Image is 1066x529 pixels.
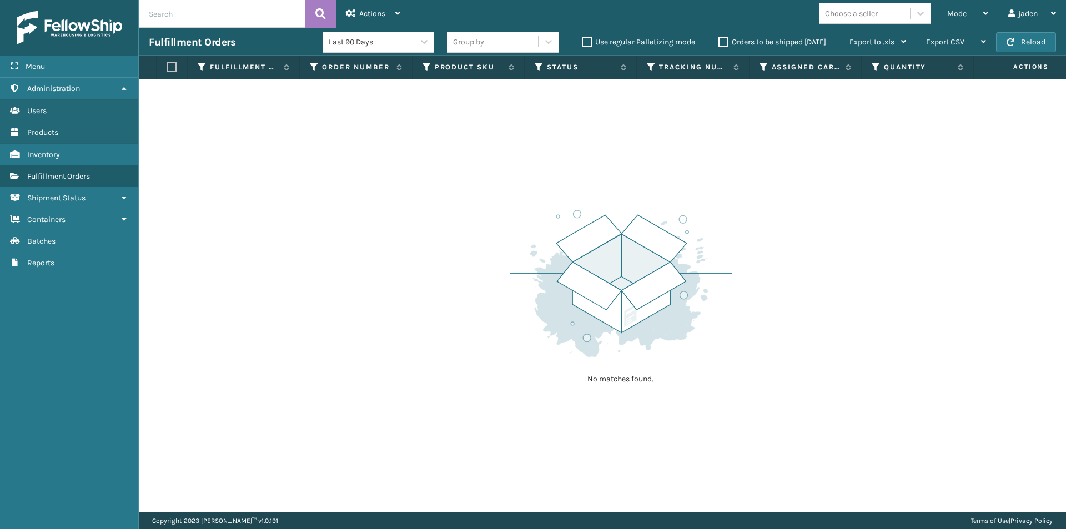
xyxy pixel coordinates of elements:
div: Group by [453,36,484,48]
p: Copyright 2023 [PERSON_NAME]™ v 1.0.191 [152,512,278,529]
span: Export CSV [926,37,964,47]
span: Export to .xls [849,37,894,47]
label: Quantity [884,62,952,72]
label: Status [547,62,615,72]
a: Terms of Use [971,517,1009,525]
label: Product SKU [435,62,503,72]
h3: Fulfillment Orders [149,36,235,49]
a: Privacy Policy [1010,517,1053,525]
span: Reports [27,258,54,268]
div: | [971,512,1053,529]
label: Orders to be shipped [DATE] [718,37,826,47]
span: Menu [26,62,45,71]
button: Reload [996,32,1056,52]
img: logo [17,11,122,44]
span: Products [27,128,58,137]
span: Inventory [27,150,60,159]
span: Administration [27,84,80,93]
div: Choose a seller [825,8,878,19]
label: Order Number [322,62,390,72]
span: Containers [27,215,66,224]
span: Mode [947,9,967,18]
span: Actions [977,58,1055,76]
span: Actions [359,9,385,18]
div: Last 90 Days [329,36,415,48]
label: Tracking Number [659,62,727,72]
label: Assigned Carrier Service [772,62,840,72]
span: Users [27,106,47,115]
span: Shipment Status [27,193,86,203]
label: Use regular Palletizing mode [582,37,695,47]
label: Fulfillment Order Id [210,62,278,72]
span: Batches [27,236,56,246]
span: Fulfillment Orders [27,172,90,181]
